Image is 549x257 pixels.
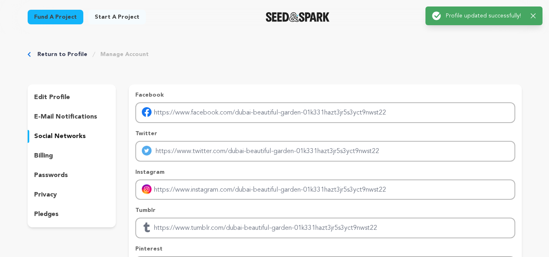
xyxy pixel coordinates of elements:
input: Enter tubmlr profile link [135,218,515,238]
input: Enter twitter profile link [135,141,515,162]
a: Return to Profile [37,50,87,58]
a: Start a project [88,10,146,24]
img: twitter-mobile.svg [142,146,152,155]
input: Enter facebook profile link [135,102,515,123]
a: Seed&Spark Homepage [266,12,330,22]
input: Enter instagram handle link [135,179,515,200]
p: social networks [34,132,86,141]
p: Tumblr [135,206,515,214]
p: e-mail notifications [34,112,97,122]
p: Twitter [135,130,515,138]
p: edit profile [34,93,70,102]
button: e-mail notifications [28,110,116,123]
p: Pinterest [135,245,515,253]
button: privacy [28,188,116,201]
p: Instagram [135,168,515,176]
p: privacy [34,190,57,200]
button: edit profile [28,91,116,104]
div: Breadcrumb [28,50,522,58]
img: Seed&Spark Logo Dark Mode [266,12,330,22]
img: tumblr.svg [142,222,152,232]
a: Manage Account [100,50,149,58]
button: billing [28,149,116,162]
p: Facebook [135,91,515,99]
img: facebook-mobile.svg [142,107,152,117]
p: passwords [34,171,68,180]
button: pledges [28,208,116,221]
a: Fund a project [28,10,83,24]
button: social networks [28,130,116,143]
p: pledges [34,209,59,219]
button: passwords [28,169,116,182]
p: Profile updated successfully! [446,12,524,20]
p: billing [34,151,53,161]
img: instagram-mobile.svg [142,184,152,194]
